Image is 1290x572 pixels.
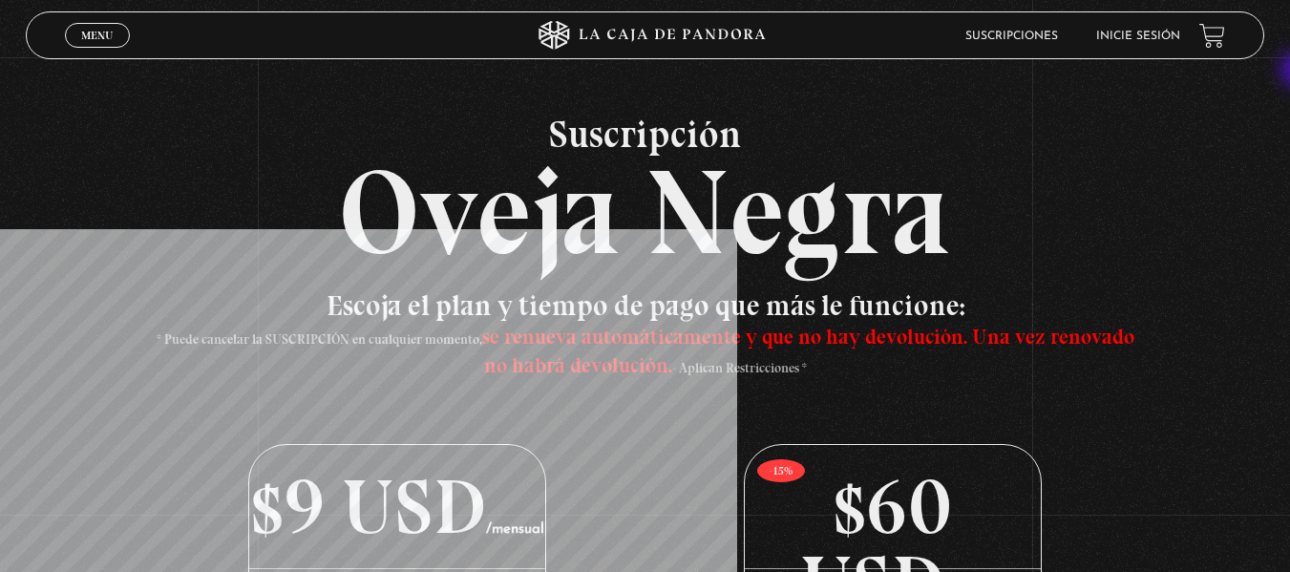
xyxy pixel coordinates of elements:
[157,331,1134,376] span: * Puede cancelar la SUSCRIPCIÓN en cualquier momento, - Aplican Restricciones *
[745,445,1040,569] p: $60 USD
[1199,22,1225,48] a: View your shopping cart
[965,31,1058,42] a: Suscripciones
[26,115,1264,272] h2: Oveja Negra
[150,291,1141,377] h3: Escoja el plan y tiempo de pago que más le funcione:
[74,46,119,59] span: Cerrar
[1096,31,1180,42] a: Inicie sesión
[26,115,1264,153] span: Suscripción
[486,522,544,537] span: /mensual
[249,445,544,569] p: $9 USD
[482,324,1134,378] span: se renueva automáticamente y que no hay devolución. Una vez renovado no habrá devolución.
[81,30,113,41] span: Menu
